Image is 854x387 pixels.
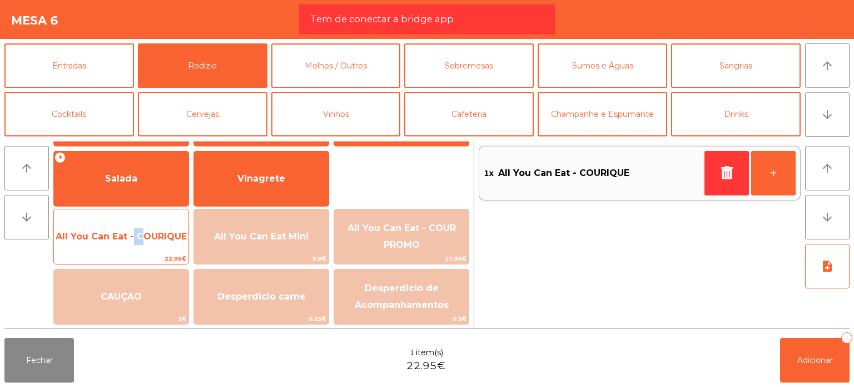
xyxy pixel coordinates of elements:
button: Rodizio [138,43,267,88]
button: arrow_downward [805,92,850,137]
span: 22.95€ [54,253,188,264]
i: arrow_downward [20,210,33,224]
span: Desperdicio de Acompanhamentos [355,283,449,310]
span: 17.95€ [334,253,469,264]
span: Adicionar [797,355,833,365]
i: arrow_upward [20,161,33,175]
span: Salada [105,173,137,184]
button: Sobremesas [404,43,534,88]
span: 1 [409,347,415,359]
button: arrow_downward [805,195,850,239]
span: CAUÇAO [101,291,142,302]
button: Fechar [4,338,74,383]
button: Entradas [4,43,134,88]
span: + [54,152,66,163]
span: 1x [484,165,494,182]
button: note_add [805,244,850,288]
button: Champanhe e Espumante [538,92,667,136]
button: Sangrias [671,43,801,88]
button: Cocktails [4,92,134,136]
span: Vinagrete [237,173,285,184]
span: 22.95€ [406,359,445,374]
span: item(s) [416,347,443,359]
span: All You Can Eat - COURIQUE [498,165,629,182]
button: Vinhos [271,92,401,136]
button: arrow_downward [4,195,49,239]
div: 1 [841,332,852,344]
span: 9.9€ [194,253,329,264]
span: Desperdicio carne [217,291,306,302]
i: arrow_upward [821,59,834,72]
i: arrow_upward [821,161,834,175]
h4: Mesa 6 [11,12,58,29]
i: arrow_downward [821,108,834,121]
span: 0.25€ [194,313,329,324]
span: 0.5€ [334,313,469,324]
span: All You Can Eat - COURIQUE [56,231,187,242]
button: arrow_upward [805,43,850,88]
button: Sumos e Águas [538,43,667,88]
span: All You Can Eat - COUR PROMO [347,223,456,250]
span: All You Can Eat Mini [214,231,309,242]
span: Tem de conectar a bridge app [310,12,454,26]
button: arrow_upward [4,146,49,190]
button: Cervejas [138,92,267,136]
i: note_add [821,259,834,273]
span: 3€ [54,313,188,324]
button: Molhos / Outros [271,43,401,88]
button: arrow_upward [805,146,850,190]
button: Adicionar1 [780,338,850,383]
button: Drinks [671,92,801,136]
button: + [751,151,796,195]
button: Cafeteria [404,92,534,136]
i: arrow_downward [821,210,834,224]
